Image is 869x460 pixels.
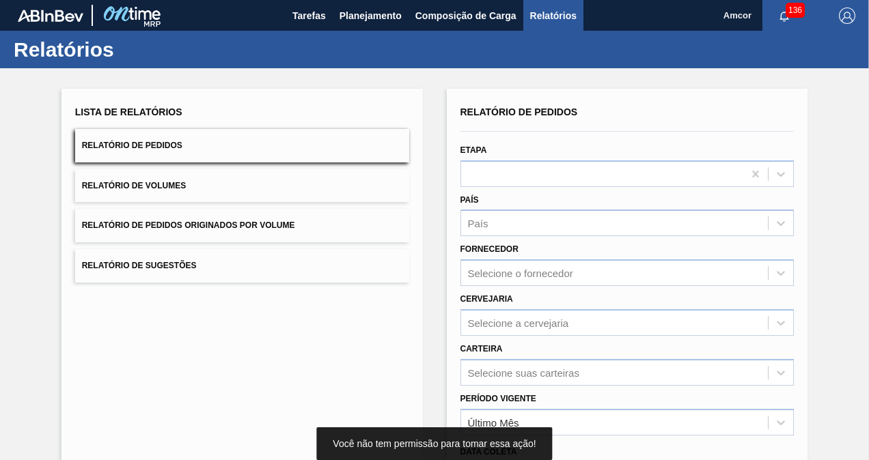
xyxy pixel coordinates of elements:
[839,8,855,24] img: Logout
[762,6,806,25] button: Notificações
[82,181,186,190] span: Relatório de Volumes
[75,249,409,283] button: Relatório de Sugestões
[468,218,488,229] div: País
[460,106,578,117] span: Relatório de Pedidos
[82,261,197,270] span: Relatório de Sugestões
[468,366,579,378] div: Selecione suas carteiras
[530,8,577,24] span: Relatórios
[460,344,503,354] label: Carteira
[460,244,519,254] label: Fornecedor
[468,268,573,279] div: Selecione o fornecedor
[340,8,402,24] span: Planejamento
[18,10,83,22] img: TNhmsLtSVTkK8tSr43FrP2fwEKptu5GPRR3wAAAABJRU5ErkJggg==
[460,195,479,205] label: País
[460,294,513,304] label: Cervejaria
[460,145,487,155] label: Etapa
[75,106,182,117] span: Lista de Relatórios
[75,129,409,162] button: Relatório de Pedidos
[468,317,569,328] div: Selecione a cervejaria
[415,8,516,24] span: Composição de Carga
[468,416,519,428] div: Último Mês
[333,438,536,449] span: Você não tem permissão para tomar essa ação!
[75,169,409,203] button: Relatório de Volumes
[75,209,409,242] button: Relatório de Pedidos Originados por Volume
[82,220,295,230] span: Relatório de Pedidos Originados por Volume
[292,8,326,24] span: Tarefas
[82,141,182,150] span: Relatório de Pedidos
[786,3,805,18] span: 136
[14,42,256,57] h1: Relatórios
[460,394,536,403] label: Período Vigente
